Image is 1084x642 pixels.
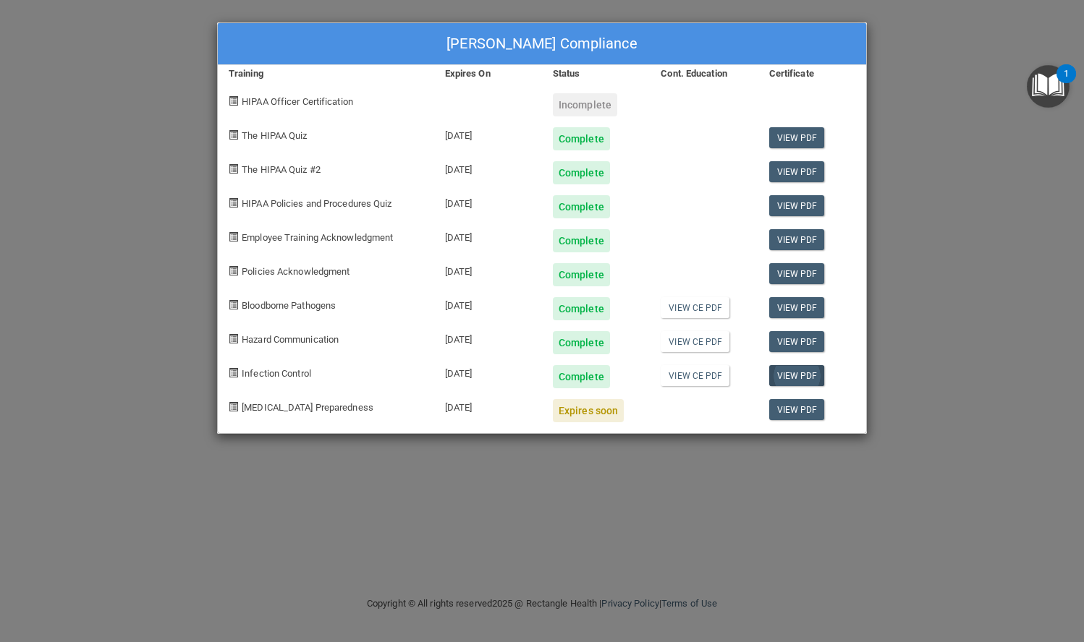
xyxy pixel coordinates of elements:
div: Complete [553,331,610,354]
div: [DATE] [434,320,542,354]
div: Expires On [434,65,542,82]
div: Training [218,65,434,82]
div: [DATE] [434,354,542,388]
div: Complete [553,365,610,388]
div: Cont. Education [650,65,758,82]
span: Bloodborne Pathogens [242,300,336,311]
div: 1 [1064,74,1069,93]
a: View PDF [769,263,825,284]
span: Policies Acknowledgment [242,266,350,277]
a: View PDF [769,399,825,420]
div: [DATE] [434,150,542,184]
button: Open Resource Center, 1 new notification [1027,65,1070,108]
div: Complete [553,297,610,320]
div: [DATE] [434,286,542,320]
a: View PDF [769,365,825,386]
span: [MEDICAL_DATA] Preparedness [242,402,373,413]
span: The HIPAA Quiz #2 [242,164,321,175]
a: View CE PDF [661,365,729,386]
div: [DATE] [434,252,542,286]
a: View CE PDF [661,297,729,318]
a: View PDF [769,127,825,148]
div: Complete [553,127,610,150]
div: Status [542,65,650,82]
a: View PDF [769,229,825,250]
div: Complete [553,161,610,184]
div: [DATE] [434,388,542,422]
div: [DATE] [434,184,542,218]
span: Employee Training Acknowledgment [242,232,393,243]
div: Complete [553,195,610,218]
a: View PDF [769,161,825,182]
span: HIPAA Officer Certification [242,96,353,107]
span: The HIPAA Quiz [242,130,307,141]
div: [PERSON_NAME] Compliance [218,23,866,65]
span: Hazard Communication [242,334,339,345]
div: [DATE] [434,218,542,252]
div: Certificate [758,65,866,82]
a: View PDF [769,297,825,318]
div: [DATE] [434,116,542,150]
span: HIPAA Policies and Procedures Quiz [242,198,391,209]
div: Complete [553,229,610,252]
a: View CE PDF [661,331,729,352]
a: View PDF [769,195,825,216]
a: View PDF [769,331,825,352]
span: Infection Control [242,368,311,379]
div: Expires soon [553,399,624,422]
div: Complete [553,263,610,286]
div: Incomplete [553,93,617,116]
